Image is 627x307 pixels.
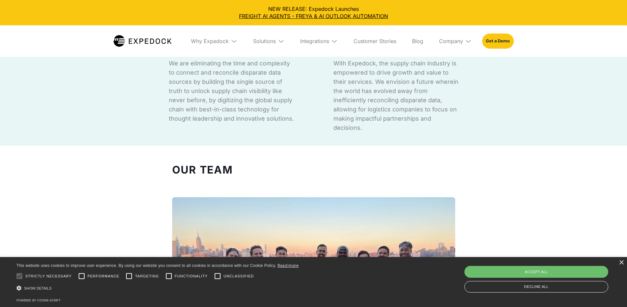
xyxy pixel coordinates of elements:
span: Performance [88,273,119,279]
div: Decline all [464,281,608,293]
div: Solutions [253,38,276,44]
span: Show details [24,286,52,290]
div: Company [439,38,463,44]
iframe: Chat Widget [594,275,627,307]
span: This website uses cookies to improve user experience. By using our website you consent to all coo... [16,263,276,268]
div: Company [434,25,477,57]
div: Integrations [295,25,343,57]
div: Close [619,260,624,265]
div: Show details [16,284,299,293]
div: Why Expedock [186,25,243,57]
p: With Expedock, the supply chain industry is empowered to drive growth and value to their services... [333,59,458,132]
div: NEW RELEASE: Expedock Launches [5,5,622,20]
div: Accept all [464,266,608,278]
div: Solutions [248,25,290,57]
a: Read more [277,263,299,268]
a: Customer Stories [348,25,402,57]
a: FREIGHT AI AGENTS - FREYA & AI OUTLOOK AUTOMATION [5,12,622,20]
p: We are eliminating the time and complexity to connect and reconcile disparate data sources by bui... [169,59,294,123]
div: Integrations [300,38,329,44]
span: Functionality [175,273,208,279]
strong: Our Team [172,163,233,176]
a: Get a Demo [482,34,513,49]
span: Strictly necessary [25,273,72,279]
span: Unclassified [223,273,254,279]
a: Powered by cookie-script [16,298,61,302]
div: Why Expedock [191,38,229,44]
a: Blog [407,25,429,57]
span: Targeting [135,273,159,279]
